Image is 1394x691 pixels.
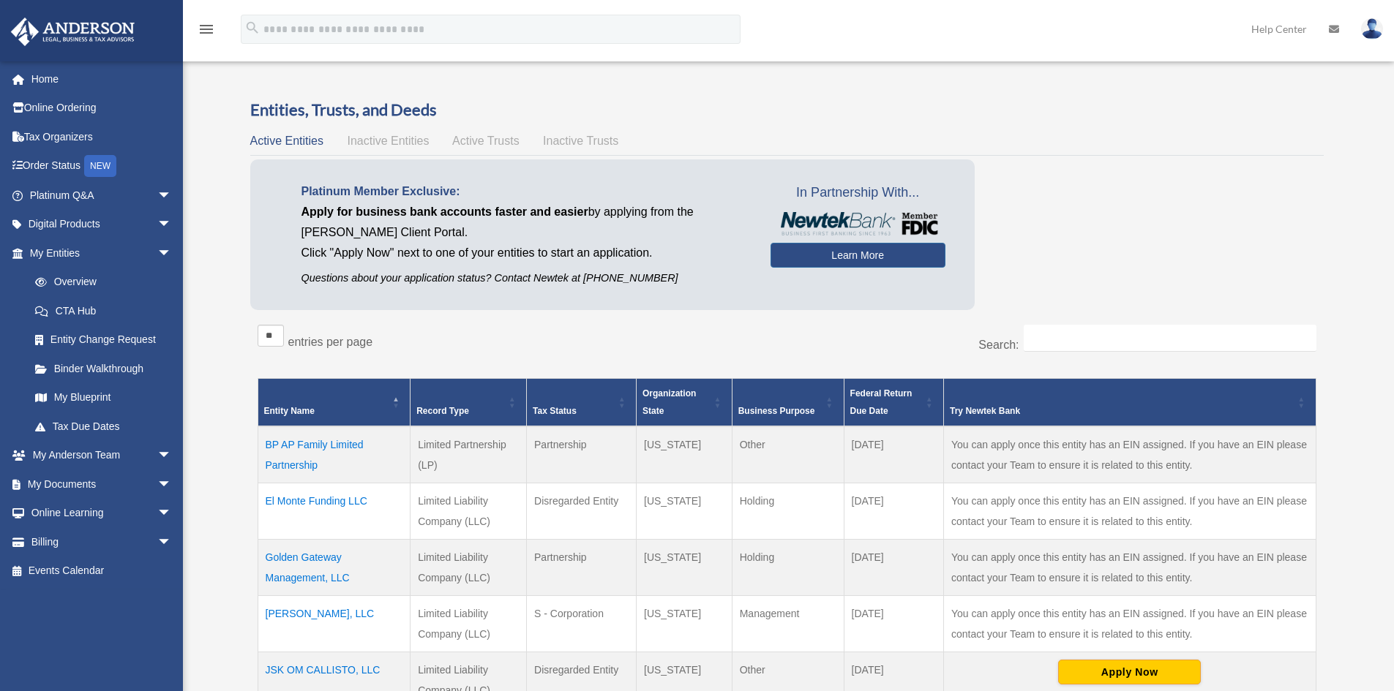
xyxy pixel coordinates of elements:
i: menu [198,20,215,38]
span: Business Purpose [738,406,815,416]
span: arrow_drop_down [157,181,187,211]
td: Disregarded Entity [527,483,637,540]
a: My Documentsarrow_drop_down [10,469,194,499]
th: Business Purpose: Activate to sort [732,379,844,427]
a: Events Calendar [10,556,194,586]
td: Holding [732,540,844,596]
td: Management [732,596,844,652]
a: My Blueprint [20,383,187,412]
td: [US_STATE] [637,596,732,652]
td: Partnership [527,540,637,596]
img: User Pic [1361,18,1383,39]
span: Apply for business bank accounts faster and easier [301,205,588,218]
td: Partnership [527,426,637,483]
th: Try Newtek Bank : Activate to sort [944,379,1316,427]
img: NewtekBankLogoSM.png [778,212,938,235]
div: Try Newtek Bank [950,402,1293,420]
span: Record Type [416,406,469,416]
a: My Anderson Teamarrow_drop_down [10,441,194,470]
td: [DATE] [844,426,943,483]
td: [DATE] [844,596,943,652]
td: [PERSON_NAME], LLC [258,596,411,652]
a: Platinum Q&Aarrow_drop_down [10,181,194,210]
a: Entity Change Request [20,325,187,355]
div: NEW [84,155,116,177]
span: Tax Status [533,406,577,416]
td: S - Corporation [527,596,637,652]
td: Holding [732,483,844,540]
p: Click "Apply Now" next to one of your entities to start an application. [301,243,749,263]
th: Entity Name: Activate to invert sorting [258,379,411,427]
span: arrow_drop_down [157,238,187,268]
a: CTA Hub [20,296,187,325]
td: BP AP Family Limited Partnership [258,426,411,483]
a: menu [198,26,215,38]
td: You can apply once this entity has an EIN assigned. If you have an EIN please contact your Team t... [944,483,1316,540]
span: arrow_drop_down [157,499,187,529]
button: Apply Now [1058,660,1201,684]
span: Entity Name [264,406,315,416]
span: Active Entities [250,135,323,147]
a: Binder Walkthrough [20,354,187,383]
label: entries per page [288,336,373,348]
th: Record Type: Activate to sort [411,379,527,427]
span: arrow_drop_down [157,210,187,240]
a: Order StatusNEW [10,151,194,181]
span: arrow_drop_down [157,441,187,471]
p: by applying from the [PERSON_NAME] Client Portal. [301,202,749,243]
p: Questions about your application status? Contact Newtek at [PHONE_NUMBER] [301,269,749,287]
span: In Partnership With... [771,181,945,205]
td: Golden Gateway Management, LLC [258,540,411,596]
label: Search: [978,339,1019,351]
td: [DATE] [844,483,943,540]
th: Tax Status: Activate to sort [527,379,637,427]
td: You can apply once this entity has an EIN assigned. If you have an EIN please contact your Team t... [944,540,1316,596]
td: Other [732,426,844,483]
td: [US_STATE] [637,483,732,540]
td: El Monte Funding LLC [258,483,411,540]
span: Inactive Trusts [543,135,618,147]
a: Overview [20,268,179,297]
a: Tax Organizers [10,122,194,151]
td: Limited Partnership (LP) [411,426,527,483]
td: You can apply once this entity has an EIN assigned. If you have an EIN please contact your Team t... [944,426,1316,483]
span: Active Trusts [452,135,520,147]
a: Digital Productsarrow_drop_down [10,210,194,239]
span: Federal Return Due Date [850,388,913,416]
td: [DATE] [844,540,943,596]
td: [US_STATE] [637,426,732,483]
span: arrow_drop_down [157,469,187,499]
i: search [244,20,261,36]
a: Learn More [771,243,945,268]
a: Home [10,64,194,94]
a: Online Ordering [10,94,194,123]
td: [US_STATE] [637,540,732,596]
td: You can apply once this entity has an EIN assigned. If you have an EIN please contact your Team t... [944,596,1316,652]
a: My Entitiesarrow_drop_down [10,238,187,268]
a: Online Learningarrow_drop_down [10,499,194,528]
img: Anderson Advisors Platinum Portal [7,18,139,46]
span: Inactive Entities [347,135,429,147]
a: Billingarrow_drop_down [10,527,194,556]
td: Limited Liability Company (LLC) [411,540,527,596]
td: Limited Liability Company (LLC) [411,596,527,652]
th: Organization State: Activate to sort [637,379,732,427]
h3: Entities, Trusts, and Deeds [250,99,1324,121]
th: Federal Return Due Date: Activate to sort [844,379,943,427]
span: arrow_drop_down [157,527,187,557]
span: Organization State [642,388,696,416]
a: Tax Due Dates [20,412,187,441]
p: Platinum Member Exclusive: [301,181,749,202]
td: Limited Liability Company (LLC) [411,483,527,540]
